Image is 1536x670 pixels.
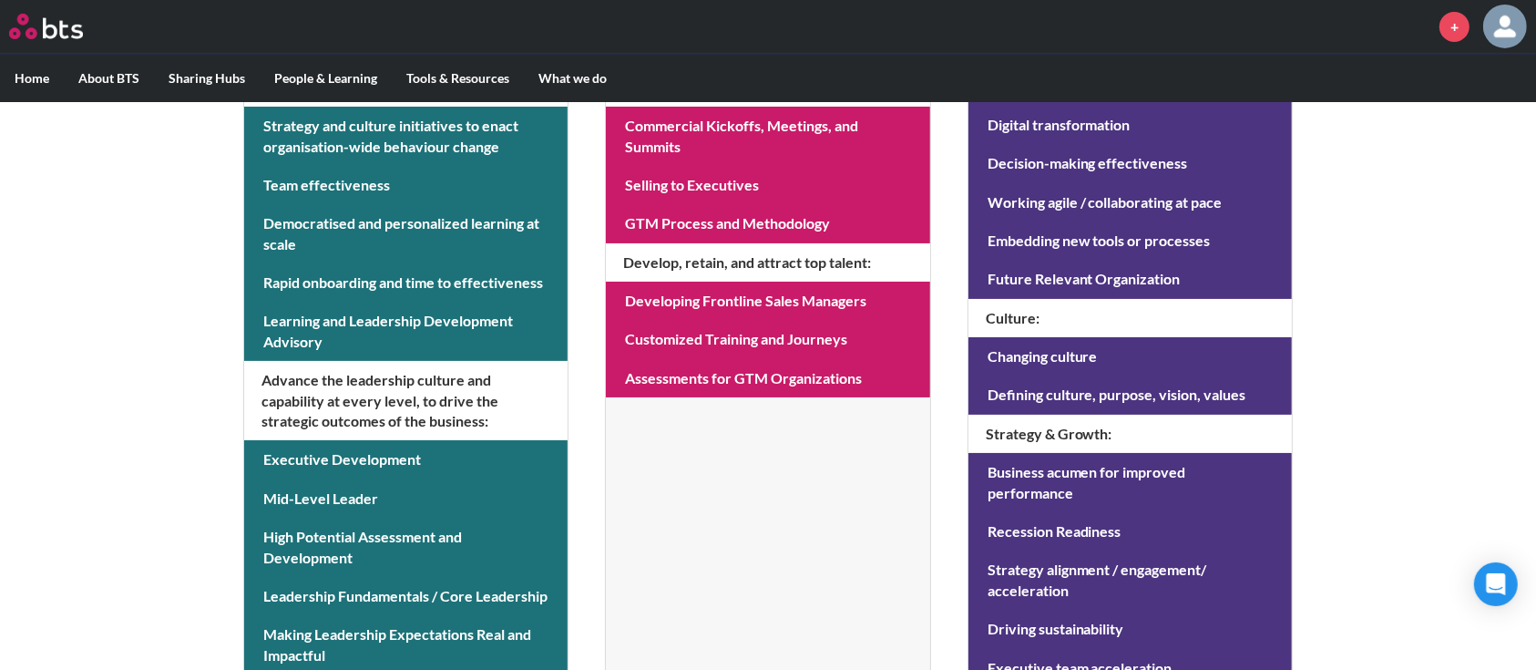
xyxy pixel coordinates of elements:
img: Piyada Thanataweeratn [1483,5,1527,48]
h4: Advance the leadership culture and capability at every level, to drive the strategic outcomes of ... [244,361,568,440]
label: People & Learning [260,55,392,102]
h4: Culture : [968,299,1292,337]
a: Profile [1483,5,1527,48]
div: Open Intercom Messenger [1474,562,1518,606]
h4: Develop, retain, and attract top talent : [606,243,929,282]
a: Go home [9,14,117,39]
label: What we do [524,55,621,102]
label: Tools & Resources [392,55,524,102]
label: About BTS [64,55,154,102]
label: Sharing Hubs [154,55,260,102]
h4: Strategy & Growth : [968,415,1292,453]
img: BTS Logo [9,14,83,39]
a: + [1439,12,1469,42]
